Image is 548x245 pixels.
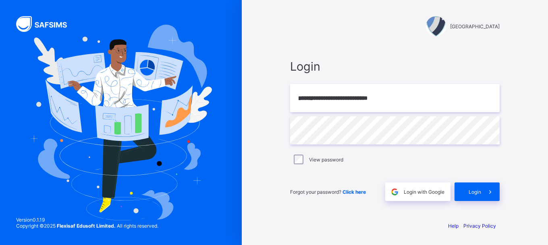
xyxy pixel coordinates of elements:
[390,187,399,197] img: google.396cfc9801f0270233282035f929180a.svg
[290,189,366,195] span: Forgot your password?
[309,157,343,163] label: View password
[57,223,116,229] strong: Flexisaf Edusoft Limited.
[290,59,500,73] span: Login
[342,189,366,195] a: Click here
[463,223,496,229] a: Privacy Policy
[30,25,212,221] img: Hero Image
[16,16,77,32] img: SAFSIMS Logo
[16,217,158,223] span: Version 0.1.19
[469,189,481,195] span: Login
[448,223,459,229] a: Help
[404,189,444,195] span: Login with Google
[450,23,500,29] span: [GEOGRAPHIC_DATA]
[16,223,158,229] span: Copyright © 2025 All rights reserved.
